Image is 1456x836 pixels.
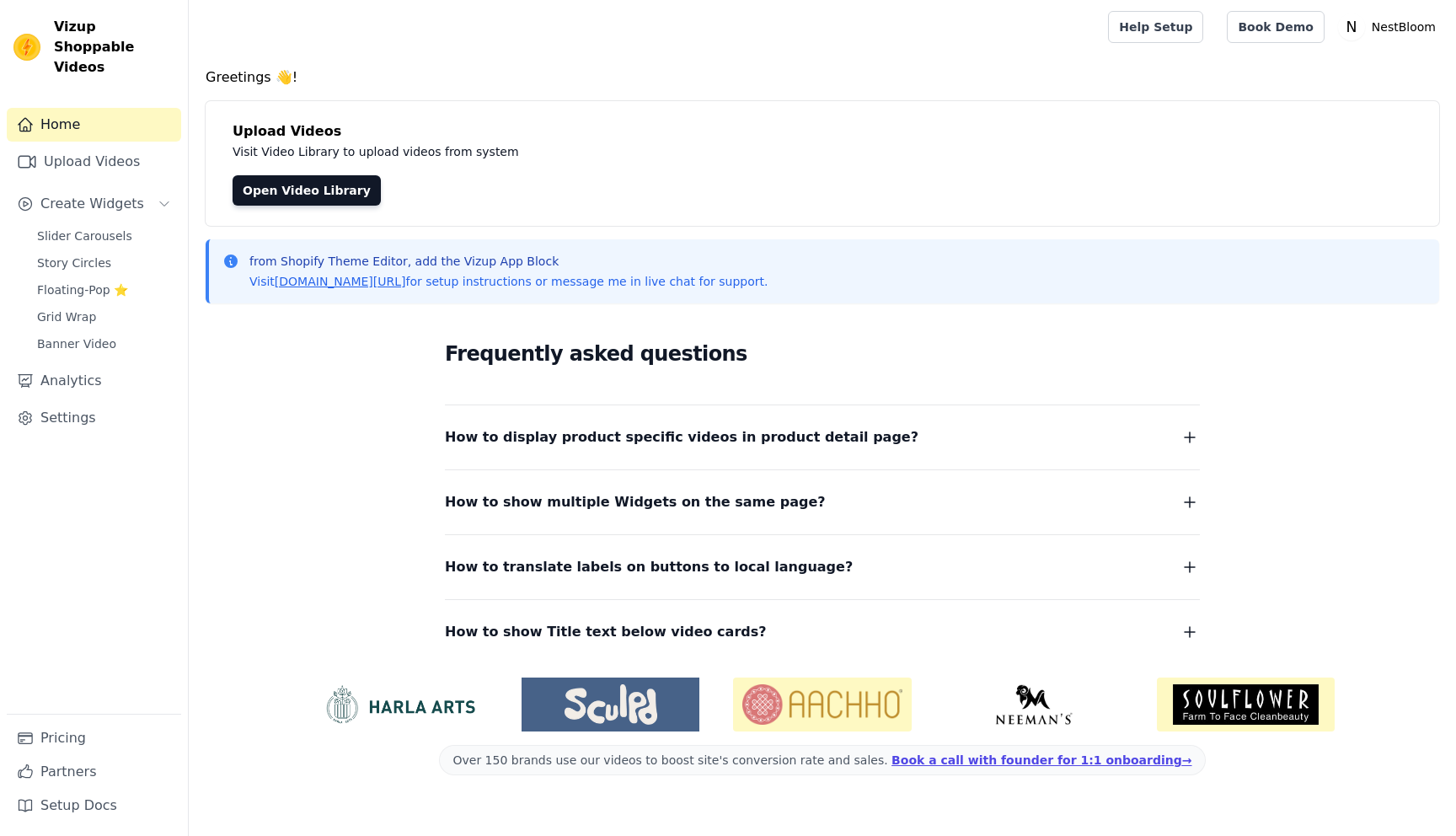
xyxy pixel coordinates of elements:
[7,721,181,755] a: Pricing
[40,194,144,214] span: Create Widgets
[445,555,1200,579] button: How to translate labels on buttons to local language?
[7,789,181,823] a: Setup Docs
[445,490,826,514] span: How to show multiple Widgets on the same page?
[733,678,911,731] img: Aachho
[27,224,181,248] a: Slider Carousels
[445,555,853,579] span: How to translate labels on buttons to local language?
[445,426,1200,449] button: How to display product specific videos in product detail page?
[7,145,181,179] a: Upload Videos
[233,121,1412,142] h4: Upload Videos
[37,255,111,271] span: Story Circles
[945,684,1123,725] img: Neeman's
[13,34,40,61] img: Vizup
[233,142,988,162] p: Visit Video Library to upload videos from system
[249,253,768,270] p: from Shopify Theme Editor, add the Vizup App Block
[1227,11,1324,43] a: Book Demo
[1108,11,1203,43] a: Help Setup
[37,281,128,298] span: Floating-Pop ⭐
[7,755,181,789] a: Partners
[522,684,699,725] img: Sculpd US
[7,364,181,398] a: Analytics
[1338,12,1443,42] button: N NestBloom
[445,490,1200,514] button: How to show multiple Widgets on the same page?
[1365,12,1443,42] p: NestBloom
[445,426,918,449] span: How to display product specific videos in product detail page?
[54,17,174,78] span: Vizup Shoppable Videos
[27,278,181,302] a: Floating-Pop ⭐
[275,275,406,288] a: [DOMAIN_NAME][URL]
[7,187,181,221] button: Create Widgets
[445,620,767,644] span: How to show Title text below video cards?
[7,401,181,435] a: Settings
[310,684,488,725] img: HarlaArts
[37,335,116,352] span: Banner Video
[1157,678,1335,731] img: Soulflower
[27,251,181,275] a: Story Circles
[27,305,181,329] a: Grid Wrap
[7,108,181,142] a: Home
[206,67,1439,88] h4: Greetings 👋!
[445,337,1200,371] h2: Frequently asked questions
[1346,19,1357,35] text: N
[27,332,181,356] a: Banner Video
[37,308,96,325] span: Grid Wrap
[445,620,1200,644] button: How to show Title text below video cards?
[37,228,132,244] span: Slider Carousels
[249,273,768,290] p: Visit for setup instructions or message me in live chat for support.
[891,753,1191,767] a: Book a call with founder for 1:1 onboarding
[233,175,381,206] a: Open Video Library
